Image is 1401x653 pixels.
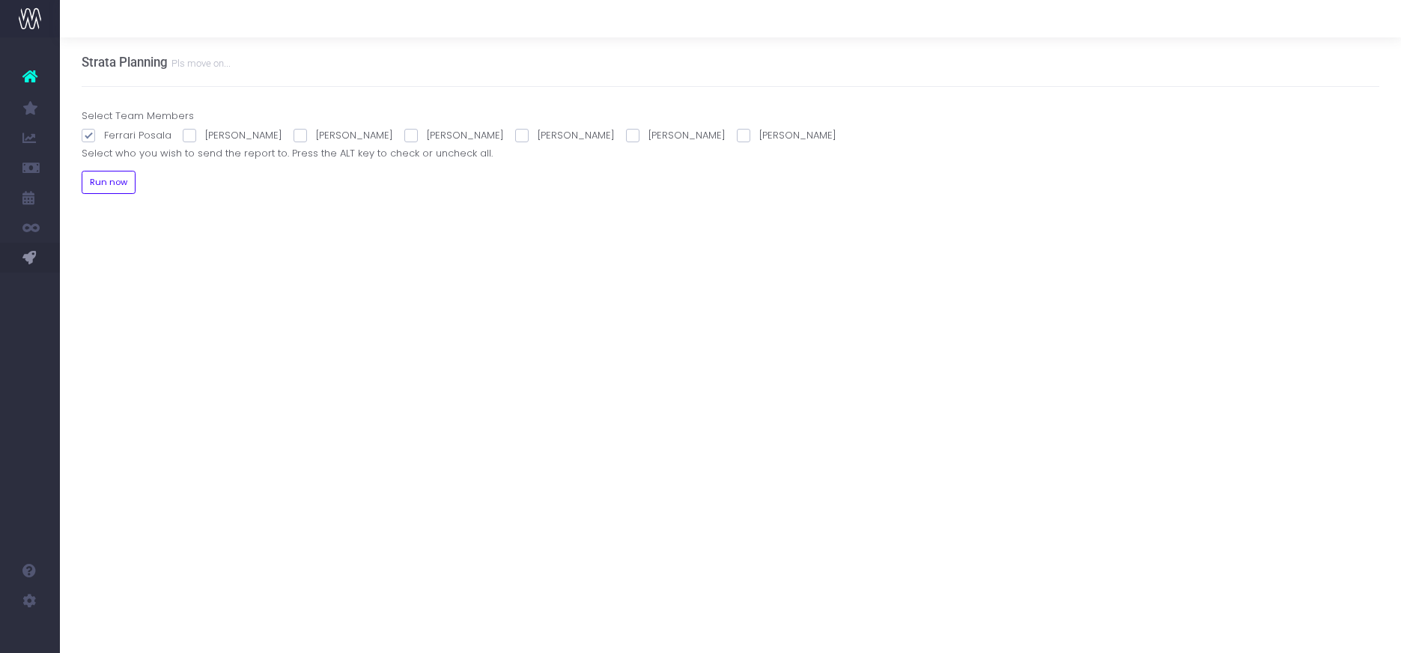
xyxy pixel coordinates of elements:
[82,128,171,143] label: Ferrari Posala
[737,128,836,143] label: [PERSON_NAME]
[404,128,504,143] label: [PERSON_NAME]
[626,128,726,143] label: [PERSON_NAME]
[82,146,493,161] span: Select who you wish to send the report to. Press the ALT key to check or uncheck all.
[168,55,231,70] small: Pls move on...
[515,128,615,143] label: [PERSON_NAME]
[82,171,136,194] button: Run now
[294,128,393,143] label: [PERSON_NAME]
[82,109,194,124] label: Select Team Members
[19,623,41,646] img: images/default_profile_image.png
[82,55,231,70] h3: Strata Planning
[183,128,282,143] label: [PERSON_NAME]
